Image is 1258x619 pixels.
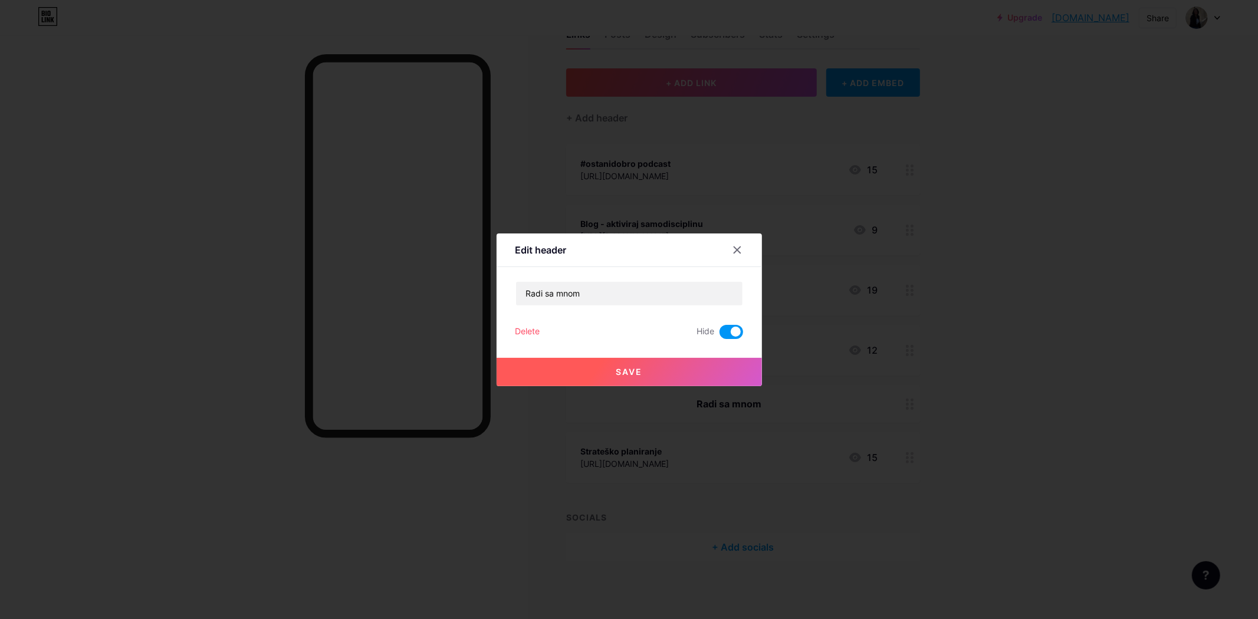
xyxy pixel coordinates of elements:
[697,325,715,339] span: Hide
[616,367,642,377] span: Save
[497,358,762,386] button: Save
[515,325,540,339] div: Delete
[516,282,743,305] input: Title
[515,243,567,257] div: Edit header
